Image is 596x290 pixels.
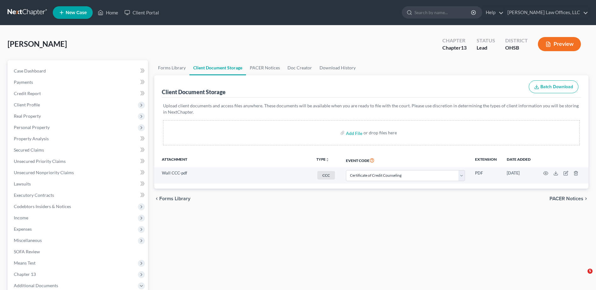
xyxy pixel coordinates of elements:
[540,84,573,89] span: Batch Download
[14,204,71,209] span: Codebtors Insiders & Notices
[550,196,583,201] span: PACER Notices
[66,10,87,15] span: New Case
[364,130,397,136] div: or drop files here
[163,103,580,115] p: Upload client documents and access files anywhere. These documents will be available when you are...
[154,196,159,201] i: chevron_left
[14,158,66,164] span: Unsecured Priority Claims
[14,79,33,85] span: Payments
[550,196,588,201] button: PACER Notices chevron_right
[470,153,502,167] th: Extension
[9,65,148,77] a: Case Dashboard
[14,181,31,186] span: Lawsuits
[341,153,470,167] th: Event Code
[284,60,316,75] a: Doc Creator
[583,196,588,201] i: chevron_right
[162,88,226,96] div: Client Document Storage
[14,136,49,141] span: Property Analysis
[154,153,311,167] th: Attachment
[505,44,528,51] div: OHSB
[159,196,190,201] span: Forms Library
[316,158,329,162] button: TYPEunfold_more
[538,37,581,51] button: Preview
[14,238,42,243] span: Miscellaneous
[14,102,40,107] span: Client Profile
[9,246,148,257] a: SOFA Review
[9,133,148,144] a: Property Analysis
[575,269,590,284] iframe: Intercom live chat
[483,7,504,18] a: Help
[14,260,36,266] span: Means Test
[14,215,28,220] span: Income
[442,44,467,51] div: Chapter
[461,45,467,51] span: 13
[316,170,336,180] a: CCC
[9,167,148,178] a: Unsecured Nonpriority Claims
[9,88,148,99] a: Credit Report
[9,156,148,167] a: Unsecured Priority Claims
[95,7,121,18] a: Home
[588,269,593,274] span: 5
[14,68,46,73] span: Case Dashboard
[154,60,189,75] a: Forms Library
[9,178,148,190] a: Lawsuits
[9,144,148,156] a: Secured Claims
[442,37,467,44] div: Chapter
[14,283,58,288] span: Additional Documents
[317,171,335,180] span: CCC
[9,77,148,88] a: Payments
[14,125,50,130] span: Personal Property
[477,44,495,51] div: Lead
[14,192,54,198] span: Executory Contracts
[246,60,284,75] a: PACER Notices
[14,271,36,277] span: Chapter 13
[502,153,536,167] th: Date added
[414,7,472,18] input: Search by name...
[154,196,190,201] button: chevron_left Forms Library
[316,60,359,75] a: Download History
[14,170,74,175] span: Unsecured Nonpriority Claims
[325,158,329,162] i: unfold_more
[14,147,44,153] span: Secured Claims
[14,91,41,96] span: Credit Report
[14,249,40,254] span: SOFA Review
[14,226,32,232] span: Expenses
[14,113,41,119] span: Real Property
[154,167,311,184] td: Wall CCC-pdf
[505,37,528,44] div: District
[502,167,536,184] td: [DATE]
[8,39,67,48] span: [PERSON_NAME]
[189,60,246,75] a: Client Document Storage
[477,37,495,44] div: Status
[121,7,162,18] a: Client Portal
[9,190,148,201] a: Executory Contracts
[529,80,578,94] button: Batch Download
[470,167,502,184] td: PDF
[504,7,588,18] a: [PERSON_NAME] Law Offices, LLC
